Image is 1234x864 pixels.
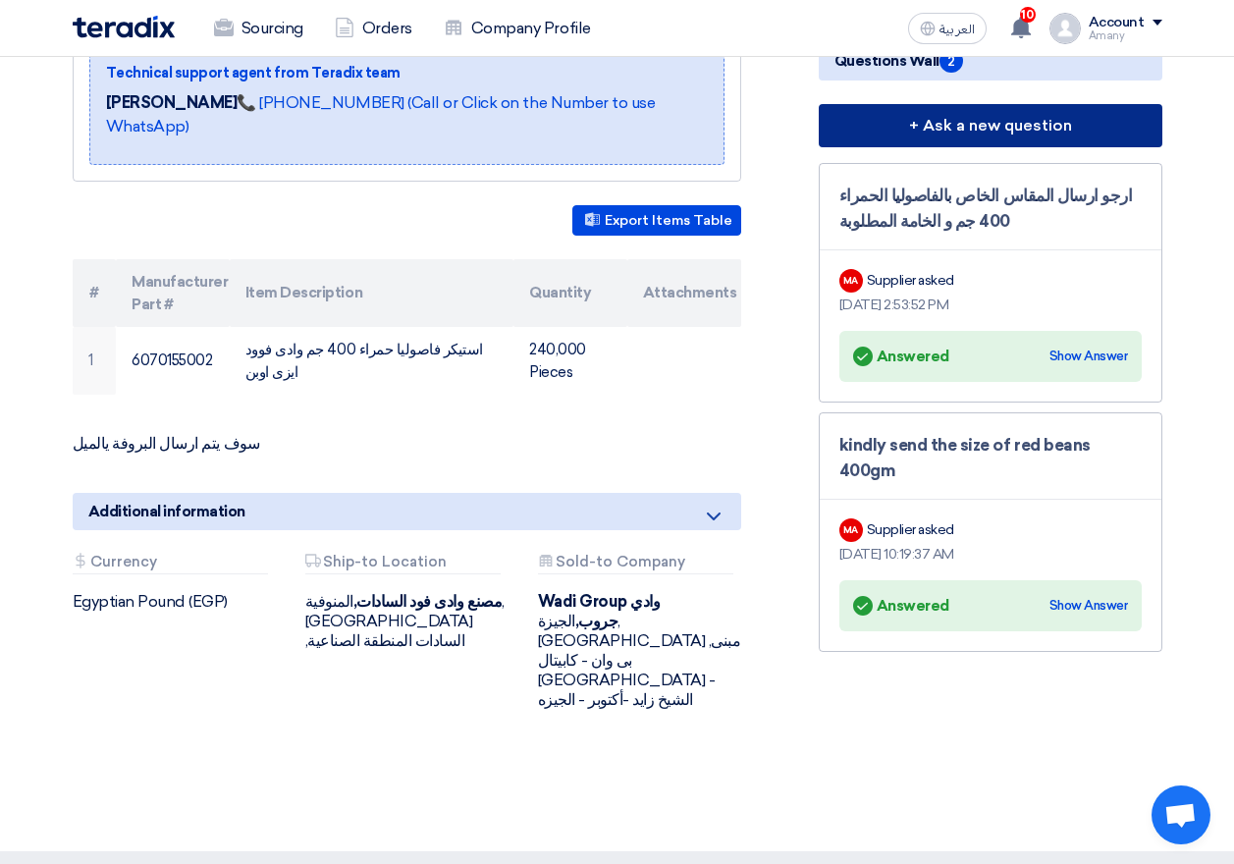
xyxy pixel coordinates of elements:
div: Supplier asked [867,519,954,540]
div: Show Answer [1049,596,1128,616]
div: ارجو ارسال المقاس الخاص بالفاصوليا الحمراء 400 جم و الخامة المطلوبة [839,184,1142,234]
p: سوف يتم ارسال البروفة يالميل [73,434,741,454]
div: Supplier asked [867,270,954,291]
div: المنوفية, [GEOGRAPHIC_DATA] ,السادات المنطقة الصناعية [305,592,509,651]
div: MA [839,269,863,293]
a: Company Profile [428,7,607,50]
div: MA [839,518,863,542]
th: Attachments [627,259,741,327]
strong: [PERSON_NAME] [106,93,238,112]
td: استيكر فاصوليا حمراء 400 جم وادى فوود ايزى اوبن [230,327,513,395]
button: العربية [908,13,987,44]
img: profile_test.png [1049,13,1081,44]
button: Export Items Table [572,205,741,236]
span: Additional information [88,501,245,522]
div: Answered [853,592,949,620]
th: # [73,259,117,327]
th: Manufacturer Part # [116,259,230,327]
span: 10 [1020,7,1036,23]
td: 6070155002 [116,327,230,395]
span: 2 [939,49,963,73]
span: العربية [939,23,975,36]
div: Ship-to Location [305,554,501,574]
td: 240,000 Pieces [513,327,627,395]
div: Sold-to Company [538,554,733,574]
a: Orders [319,7,428,50]
div: Show Answer [1049,347,1128,366]
div: Account [1089,15,1145,31]
div: [DATE] 2:53:52 PM [839,295,1142,315]
b: Wadi Group وادي جروب, [538,592,661,630]
a: Open chat [1152,785,1210,844]
a: 📞 [PHONE_NUMBER] (Call or Click on the Number to use WhatsApp) [106,93,656,135]
div: الجيزة, [GEOGRAPHIC_DATA] ,مبنى بى وان - كابيتال [GEOGRAPHIC_DATA] - الشيخ زايد -أكتوبر - الجيزه [538,592,741,710]
div: [DATE] 10:19:37 AM [839,544,1142,565]
span: Questions Wall [834,49,963,73]
td: 1 [73,327,117,395]
button: + Ask a new question [819,104,1162,147]
a: Sourcing [198,7,319,50]
div: Currency [73,554,268,574]
div: Amany [1089,30,1162,41]
div: Answered [853,343,949,370]
th: Quantity [513,259,627,327]
img: Teradix logo [73,16,175,38]
div: Technical support agent from Teradix team [106,63,708,83]
th: Item Description [230,259,513,327]
div: Egyptian Pound (EGP) [73,592,276,612]
b: مصنع وادى فود السادات, [353,592,502,611]
div: kindly send the size of red beans 400gm [839,433,1142,483]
